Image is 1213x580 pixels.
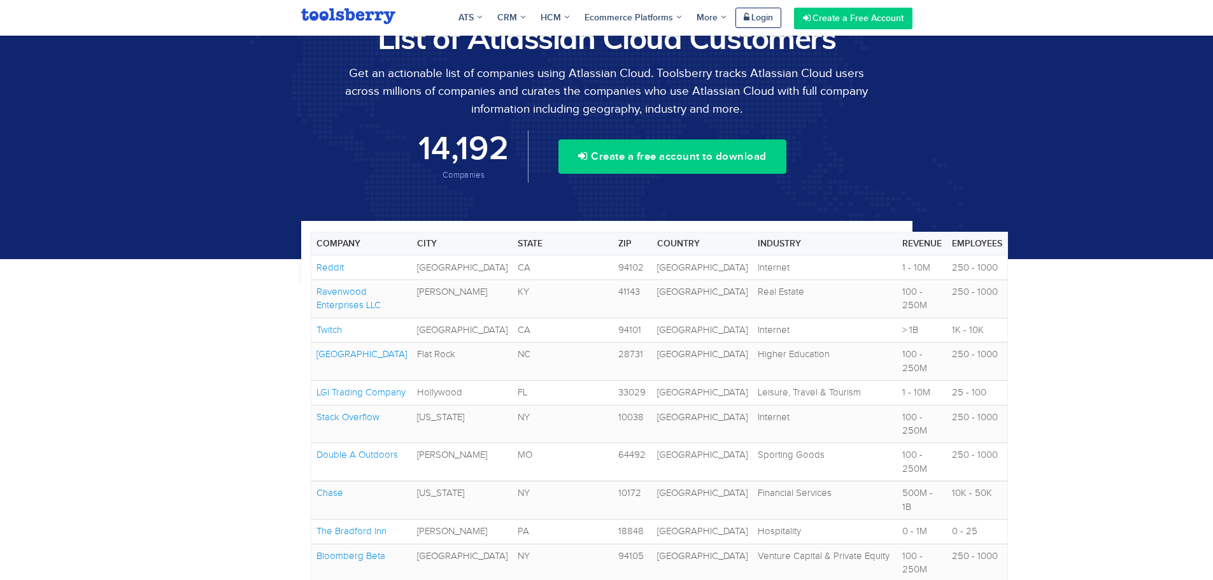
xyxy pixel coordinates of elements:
td: [GEOGRAPHIC_DATA] [652,255,753,279]
button: Create a free account to download [558,139,786,174]
td: 1 - 10M [897,381,947,405]
td: [GEOGRAPHIC_DATA] [412,255,513,279]
td: [GEOGRAPHIC_DATA] [652,381,753,405]
td: Flat Rock [412,343,513,381]
a: Create a Free Account [794,8,912,29]
td: [GEOGRAPHIC_DATA] [652,443,753,481]
td: [GEOGRAPHIC_DATA] [652,343,753,381]
td: [PERSON_NAME] [412,520,513,544]
td: [PERSON_NAME] [412,280,513,318]
td: 41143 [613,280,652,318]
th: Country [652,232,753,255]
td: 10172 [613,481,652,520]
td: 100 - 250M [897,343,947,381]
td: 250 - 1000 [947,343,1008,381]
td: Leisure, Travel & Tourism [753,381,897,405]
td: Financial Services [753,481,897,520]
td: KY [513,280,613,318]
td: Hospitality [753,520,897,544]
td: 0 - 1M [897,520,947,544]
img: Toolsberry [301,8,395,24]
td: 10038 [613,405,652,443]
td: FL [513,381,613,405]
td: CA [513,255,613,279]
td: 100 - 250M [897,280,947,318]
a: Reddit [316,262,344,272]
span: HCM [541,11,569,24]
a: Stack Overflow [316,412,380,422]
th: Company [311,232,412,255]
th: City [412,232,513,255]
td: 250 - 1000 [947,443,1008,481]
td: Hollywood [412,381,513,405]
td: Higher Education [753,343,897,381]
td: 33029 [613,381,652,405]
a: Chase [316,488,343,498]
th: Revenue [897,232,947,255]
td: Internet [753,255,897,279]
td: 18848 [613,520,652,544]
td: > 1B [897,318,947,342]
td: [PERSON_NAME] [412,443,513,481]
a: Bloomberg Beta [316,551,385,561]
th: Industry [753,232,897,255]
td: 94102 [613,255,652,279]
span: 14,192 [418,131,509,168]
h1: List of Atlassian Cloud Customers [301,21,912,55]
a: Login [735,8,781,28]
td: [GEOGRAPHIC_DATA] [652,405,753,443]
a: Twitch [316,325,342,335]
th: State [513,232,613,255]
span: More [697,12,726,23]
td: 28731 [613,343,652,381]
td: [GEOGRAPHIC_DATA] [412,318,513,342]
span: Ecommerce Platforms [585,11,681,24]
td: 10K - 50K [947,481,1008,520]
td: 250 - 1000 [947,405,1008,443]
td: [US_STATE] [412,481,513,520]
td: NY [513,481,613,520]
td: [GEOGRAPHIC_DATA] [652,481,753,520]
td: 64492 [613,443,652,481]
td: Real Estate [753,280,897,318]
span: Companies [443,171,485,180]
td: [GEOGRAPHIC_DATA] [652,280,753,318]
td: 25 - 100 [947,381,1008,405]
a: Ravenwood Enterprises LLC [316,286,381,310]
a: Double A Outdoors [316,449,398,460]
a: [GEOGRAPHIC_DATA] [316,349,407,359]
td: 1 - 10M [897,255,947,279]
td: Sporting Goods [753,443,897,481]
td: [US_STATE] [412,405,513,443]
td: [GEOGRAPHIC_DATA] [652,318,753,342]
span: CRM [497,11,525,24]
td: 500M - 1B [897,481,947,520]
td: [GEOGRAPHIC_DATA] [652,520,753,544]
th: Zip [613,232,652,255]
td: 250 - 1000 [947,255,1008,279]
td: 100 - 250M [897,443,947,481]
td: 0 - 25 [947,520,1008,544]
td: CA [513,318,613,342]
th: Employees [947,232,1008,255]
a: The Bradford Inn [316,526,387,536]
span: ATS [458,11,482,24]
td: PA [513,520,613,544]
td: 94101 [613,318,652,342]
td: 250 - 1000 [947,280,1008,318]
td: 1K - 10K [947,318,1008,342]
td: 100 - 250M [897,405,947,443]
td: MO [513,443,613,481]
a: LGI Trading Company [316,387,406,397]
td: NC [513,343,613,381]
td: NY [513,405,613,443]
td: Internet [753,318,897,342]
td: Internet [753,405,897,443]
p: Get an actionable list of companies using Atlassian Cloud. Toolsberry tracks Atlassian Cloud user... [301,64,912,118]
